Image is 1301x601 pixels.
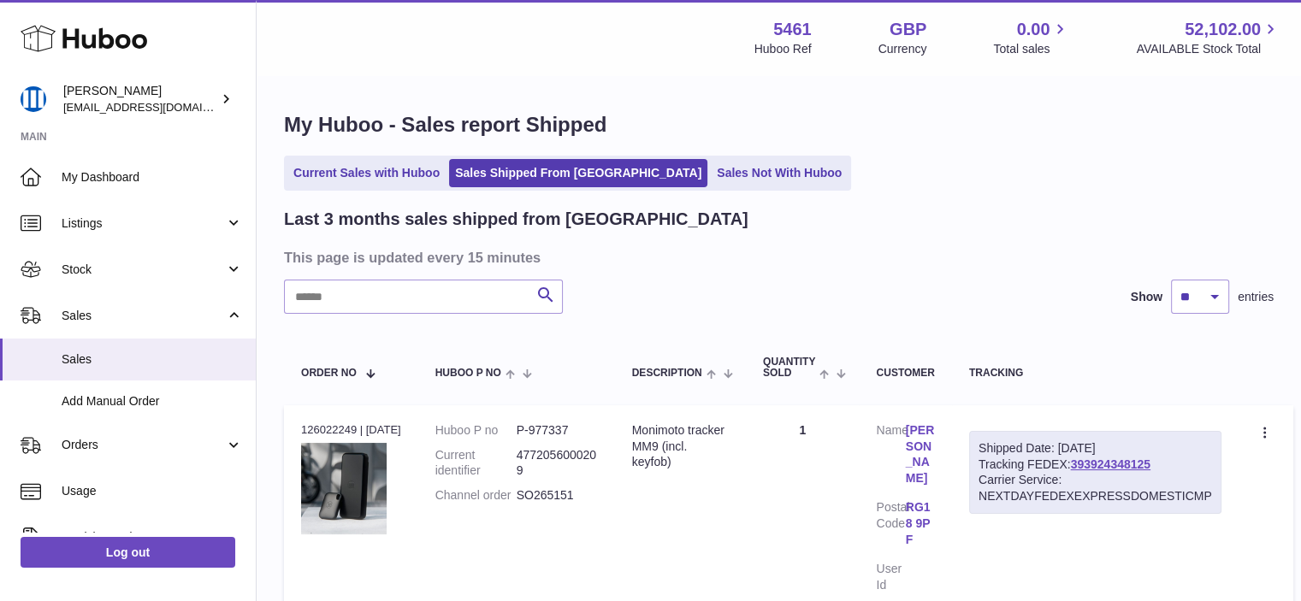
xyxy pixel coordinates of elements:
[62,308,225,324] span: Sales
[62,215,225,232] span: Listings
[876,368,934,379] div: Customer
[1131,289,1162,305] label: Show
[63,100,251,114] span: [EMAIL_ADDRESS][DOMAIN_NAME]
[993,18,1069,57] a: 0.00 Total sales
[21,86,46,112] img: oksana@monimoto.com
[969,368,1221,379] div: Tracking
[517,487,598,504] dd: SO265151
[1017,18,1050,41] span: 0.00
[711,159,848,187] a: Sales Not With Huboo
[876,561,905,593] dt: User Id
[435,422,517,439] dt: Huboo P no
[906,422,935,487] a: [PERSON_NAME]
[1071,457,1150,471] a: 393924348125
[62,529,225,545] span: Invoicing and Payments
[632,368,702,379] span: Description
[62,483,243,499] span: Usage
[63,83,217,115] div: [PERSON_NAME]
[435,487,517,504] dt: Channel order
[1136,18,1280,57] a: 52,102.00 AVAILABLE Stock Total
[979,472,1212,504] div: Carrier Service: NEXTDAYFEDEXEXPRESSDOMESTICMP
[878,41,927,57] div: Currency
[435,368,501,379] span: Huboo P no
[1185,18,1261,41] span: 52,102.00
[435,447,517,480] dt: Current identifier
[1136,41,1280,57] span: AVAILABLE Stock Total
[517,447,598,480] dd: 4772056000209
[301,422,401,438] div: 126022249 | [DATE]
[632,422,729,471] div: Monimoto tracker MM9 (incl. keyfob)
[62,169,243,186] span: My Dashboard
[876,499,905,552] dt: Postal Code
[21,537,235,568] a: Log out
[301,443,387,534] img: 1712818038.jpg
[993,41,1069,57] span: Total sales
[773,18,812,41] strong: 5461
[284,111,1274,138] h1: My Huboo - Sales report Shipped
[906,499,935,548] a: RG18 9PF
[62,437,225,453] span: Orders
[754,41,812,57] div: Huboo Ref
[62,351,243,368] span: Sales
[449,159,707,187] a: Sales Shipped From [GEOGRAPHIC_DATA]
[1238,289,1274,305] span: entries
[287,159,446,187] a: Current Sales with Huboo
[979,440,1212,457] div: Shipped Date: [DATE]
[969,431,1221,515] div: Tracking FEDEX:
[517,422,598,439] dd: P-977337
[301,368,357,379] span: Order No
[876,422,905,492] dt: Name
[890,18,926,41] strong: GBP
[62,262,225,278] span: Stock
[284,248,1269,267] h3: This page is updated every 15 minutes
[284,208,748,231] h2: Last 3 months sales shipped from [GEOGRAPHIC_DATA]
[62,393,243,410] span: Add Manual Order
[763,356,815,379] span: Quantity Sold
